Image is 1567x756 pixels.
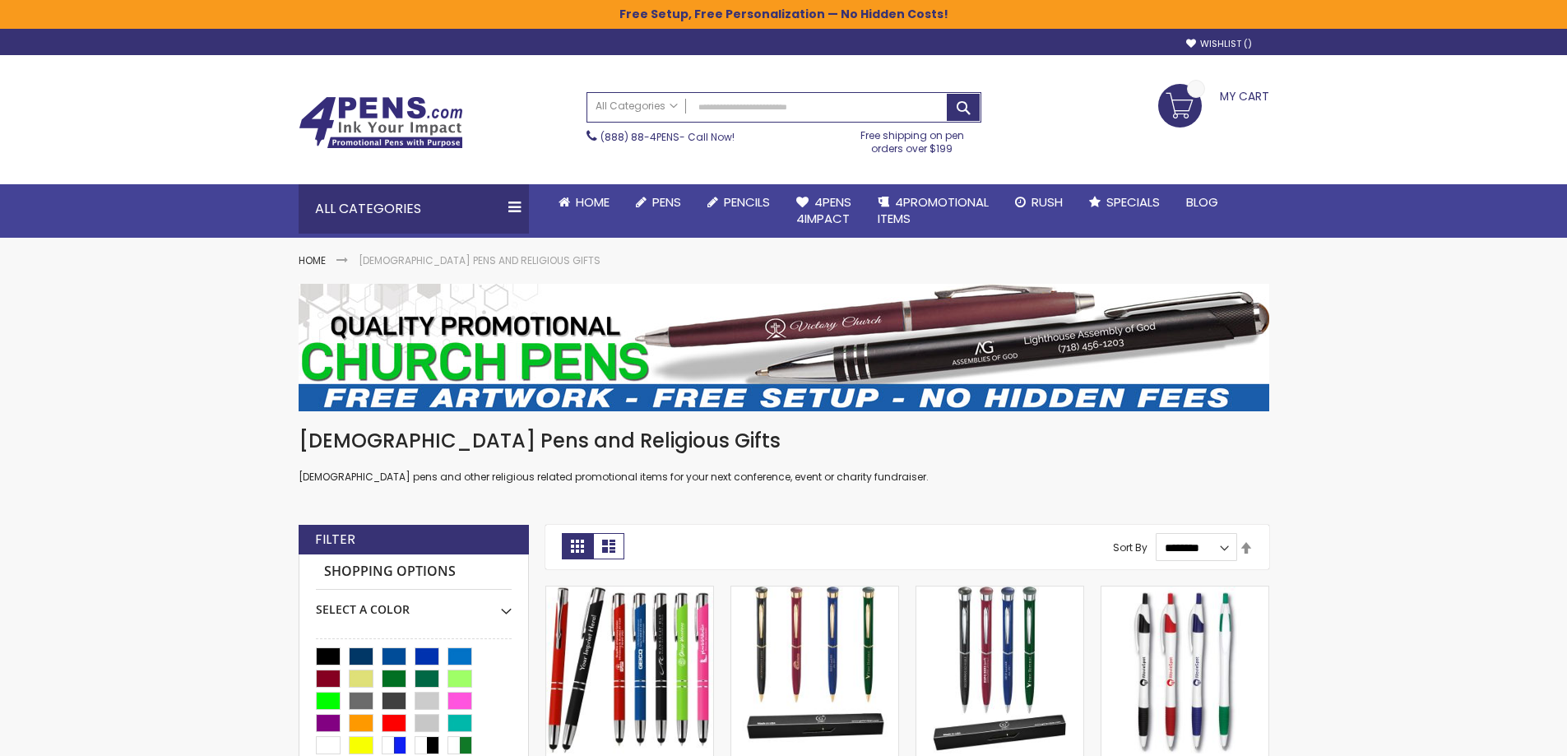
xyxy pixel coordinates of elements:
[724,193,770,211] span: Pencils
[796,193,851,227] span: 4Pens 4impact
[562,533,593,559] strong: Grid
[299,284,1269,411] img: Church Pens and Religious Gifts
[1106,193,1160,211] span: Specials
[623,184,694,220] a: Pens
[600,130,735,144] span: - Call Now!
[546,586,713,600] a: Paramount Custom Metal Stylus® Pens -Special Offer
[299,428,1269,454] h1: [DEMOGRAPHIC_DATA] Pens and Religious Gifts
[299,428,1269,485] div: [DEMOGRAPHIC_DATA] pens and other religious related promotional items for your next conference, e...
[359,253,600,267] strong: [DEMOGRAPHIC_DATA] Pens and Religious Gifts
[1186,193,1218,211] span: Blog
[1101,587,1268,754] img: Gripped Slimster Pen
[783,184,865,238] a: 4Pens4impact
[694,184,783,220] a: Pencils
[546,587,713,754] img: Paramount Custom Metal Stylus® Pens -Special Offer
[576,193,610,211] span: Home
[600,130,679,144] a: (888) 88-4PENS
[316,554,512,590] strong: Shopping Options
[878,193,989,227] span: 4PROMOTIONAL ITEMS
[315,531,355,549] strong: Filter
[652,193,681,211] span: Pens
[1101,586,1268,600] a: Gripped Slimster Pen
[1032,193,1063,211] span: Rush
[1076,184,1173,220] a: Specials
[596,100,678,113] span: All Categories
[731,587,898,754] img: Aura Collection - Garland® USA Made Hefty High Gloss Gold Accents Pearlescent Dome Ballpoint Meta...
[865,184,1002,238] a: 4PROMOTIONALITEMS
[299,253,326,267] a: Home
[545,184,623,220] a: Home
[916,587,1083,754] img: Aura Collection - Garland® USA Made Hefty High Gloss Chrome Accents Pearlescent Dome Ballpoint Me...
[731,586,898,600] a: Aura Collection - Garland® USA Made Hefty High Gloss Gold Accents Pearlescent Dome Ballpoint Meta...
[316,590,512,618] div: Select A Color
[587,93,686,120] a: All Categories
[1113,540,1147,554] label: Sort By
[1186,38,1252,50] a: Wishlist
[916,586,1083,600] a: Aura Collection - Garland® USA Made Hefty High Gloss Chrome Accents Pearlescent Dome Ballpoint Me...
[299,184,529,234] div: All Categories
[299,96,463,149] img: 4Pens Custom Pens and Promotional Products
[843,123,981,155] div: Free shipping on pen orders over $199
[1002,184,1076,220] a: Rush
[1173,184,1231,220] a: Blog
